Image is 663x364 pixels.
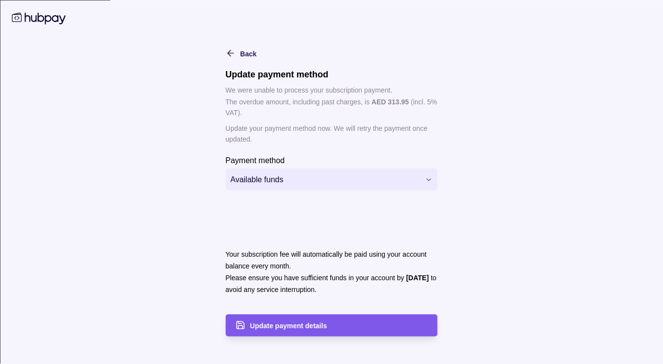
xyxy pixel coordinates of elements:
[250,322,327,330] span: Update payment details
[225,85,438,96] p: We were unable to process your subscription payment.
[225,123,438,145] p: Update your payment method now. We will retry the payment once updated.
[240,50,256,58] span: Back
[225,154,285,166] label: Payment method
[225,69,438,80] h1: Update payment method
[225,250,437,293] p: Your subscription fee will automatically be paid using your account balance every month. Please e...
[225,48,256,59] button: Back
[371,98,409,106] p: AED 313.95
[406,273,429,281] strong: [DATE]
[225,156,285,165] p: Payment method
[225,314,438,336] button: Update payment details
[225,97,438,118] p: The overdue amount, including past charges, is (incl. 5% VAT).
